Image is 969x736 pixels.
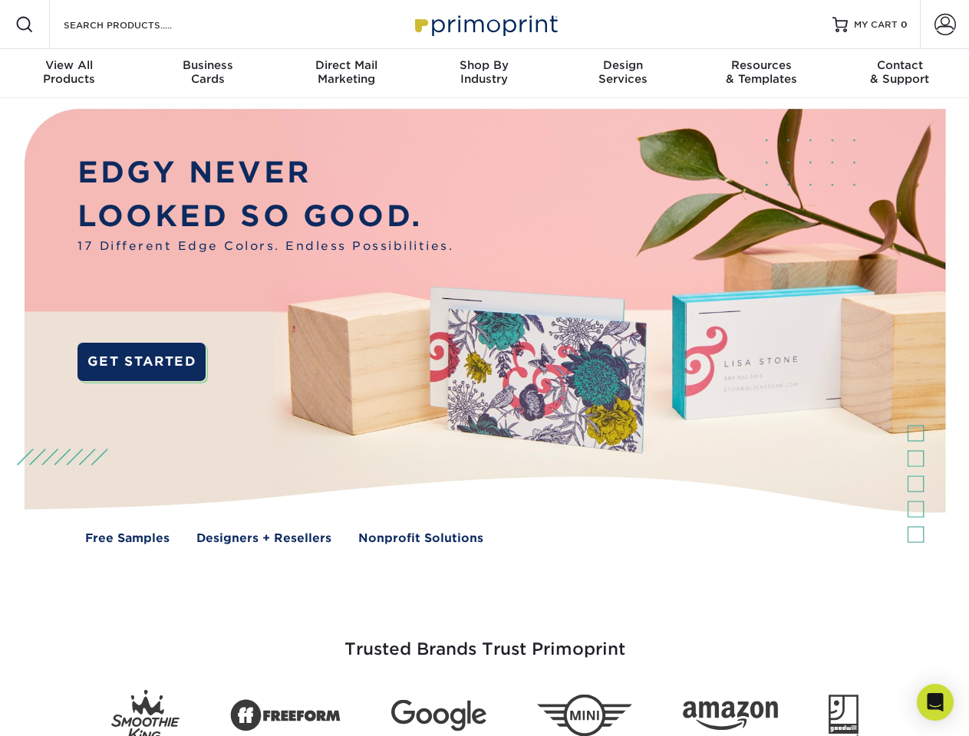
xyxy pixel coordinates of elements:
a: GET STARTED [77,343,206,381]
a: Direct MailMarketing [277,49,415,98]
span: Business [138,58,276,72]
a: Nonprofit Solutions [358,530,483,547]
a: Designers + Resellers [196,530,331,547]
img: Goodwill [829,695,859,736]
span: 17 Different Edge Colors. Endless Possibilities. [77,238,453,255]
div: Marketing [277,58,415,86]
a: Contact& Support [831,49,969,98]
span: MY CART [854,18,898,31]
h3: Trusted Brands Trust Primoprint [36,603,934,678]
div: Industry [415,58,553,86]
img: Amazon [683,701,778,731]
img: Google [391,700,486,731]
a: Shop ByIndustry [415,49,553,98]
span: Contact [831,58,969,72]
a: DesignServices [554,49,692,98]
span: 0 [901,19,908,30]
div: Services [554,58,692,86]
a: BusinessCards [138,49,276,98]
div: Cards [138,58,276,86]
span: Shop By [415,58,553,72]
div: & Templates [692,58,830,86]
input: SEARCH PRODUCTS..... [62,15,212,34]
img: Primoprint [408,8,562,41]
p: LOOKED SO GOOD. [77,195,453,238]
span: Direct Mail [277,58,415,72]
p: EDGY NEVER [77,151,453,195]
div: & Support [831,58,969,86]
span: Resources [692,58,830,72]
div: Open Intercom Messenger [917,684,954,721]
a: Resources& Templates [692,49,830,98]
span: Design [554,58,692,72]
a: Free Samples [85,530,170,547]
